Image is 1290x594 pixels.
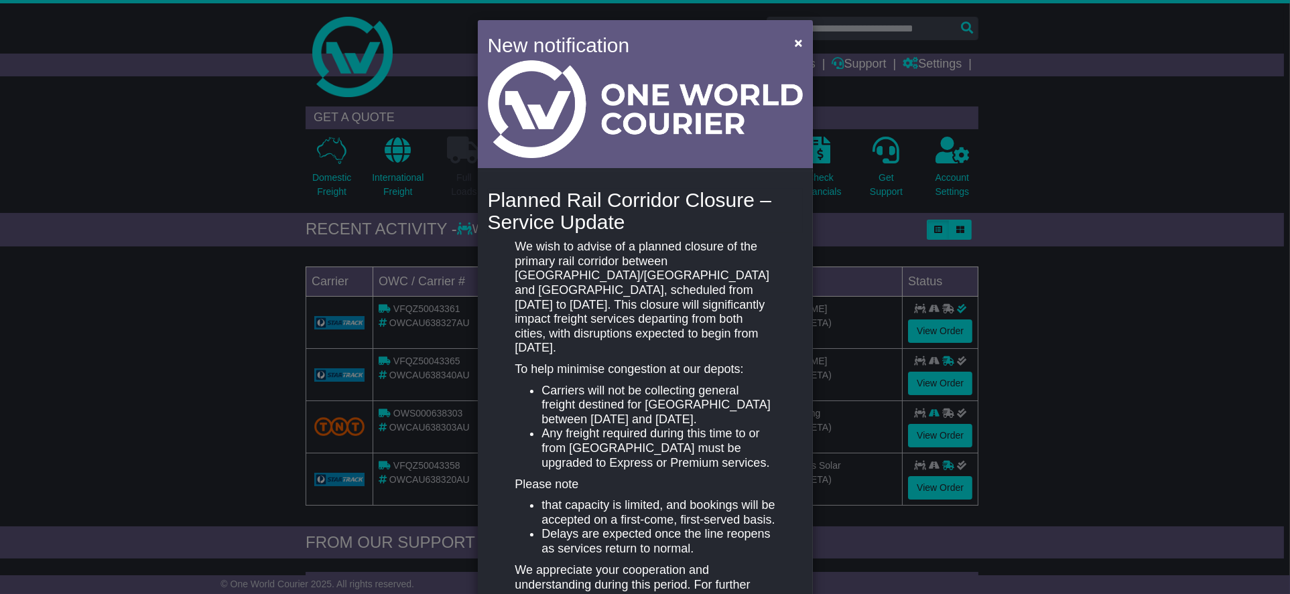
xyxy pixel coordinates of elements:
[541,527,775,556] li: Delays are expected once the line reopens as services return to normal.
[541,427,775,470] li: Any freight required during this time to or from [GEOGRAPHIC_DATA] must be upgraded to Express or...
[787,29,809,56] button: Close
[515,362,775,377] p: To help minimise congestion at our depots:
[515,240,775,356] p: We wish to advise of a planned closure of the primary rail corridor between [GEOGRAPHIC_DATA]/[GE...
[794,35,802,50] span: ×
[488,189,803,233] h4: Planned Rail Corridor Closure – Service Update
[541,384,775,427] li: Carriers will not be collecting general freight destined for [GEOGRAPHIC_DATA] between [DATE] and...
[515,477,775,492] p: Please note
[541,498,775,527] li: that capacity is limited, and bookings will be accepted on a first-come, first-served basis.
[488,60,803,158] img: Light
[488,30,775,60] h4: New notification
